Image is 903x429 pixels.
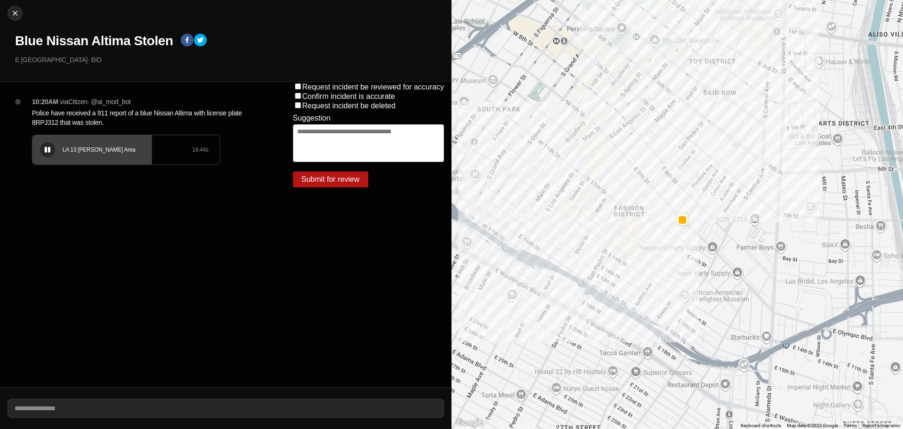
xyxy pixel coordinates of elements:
[787,423,838,428] span: Map data ©2025 Google
[293,114,331,122] label: Suggestion
[293,171,368,187] button: Submit for review
[302,83,444,91] label: Request incident be reviewed for accuracy
[8,6,23,21] button: cancel
[194,33,207,49] button: twitter
[454,417,485,429] img: Google
[15,55,444,65] p: E [GEOGRAPHIC_DATA] · BID
[32,97,58,106] p: 10:20AM
[60,97,131,106] p: via Citizen · @ ai_mod_bot
[15,32,173,49] h1: Blue Nissan Altima Stolen
[863,423,900,428] a: Report a map error
[10,8,20,18] img: cancel
[181,33,194,49] button: facebook
[741,422,781,429] button: Keyboard shortcuts
[302,102,396,110] label: Request incident be deleted
[844,423,857,428] a: Terms
[63,146,192,154] div: LA 13 [PERSON_NAME] Area
[192,146,208,154] div: 19.44 s
[454,417,485,429] a: Open this area in Google Maps (opens a new window)
[32,108,255,127] p: Police have received a 911 report of a blue Nissan Altima with license plate 8RPJ312 that was sto...
[302,92,395,100] label: Confirm incident is accurate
